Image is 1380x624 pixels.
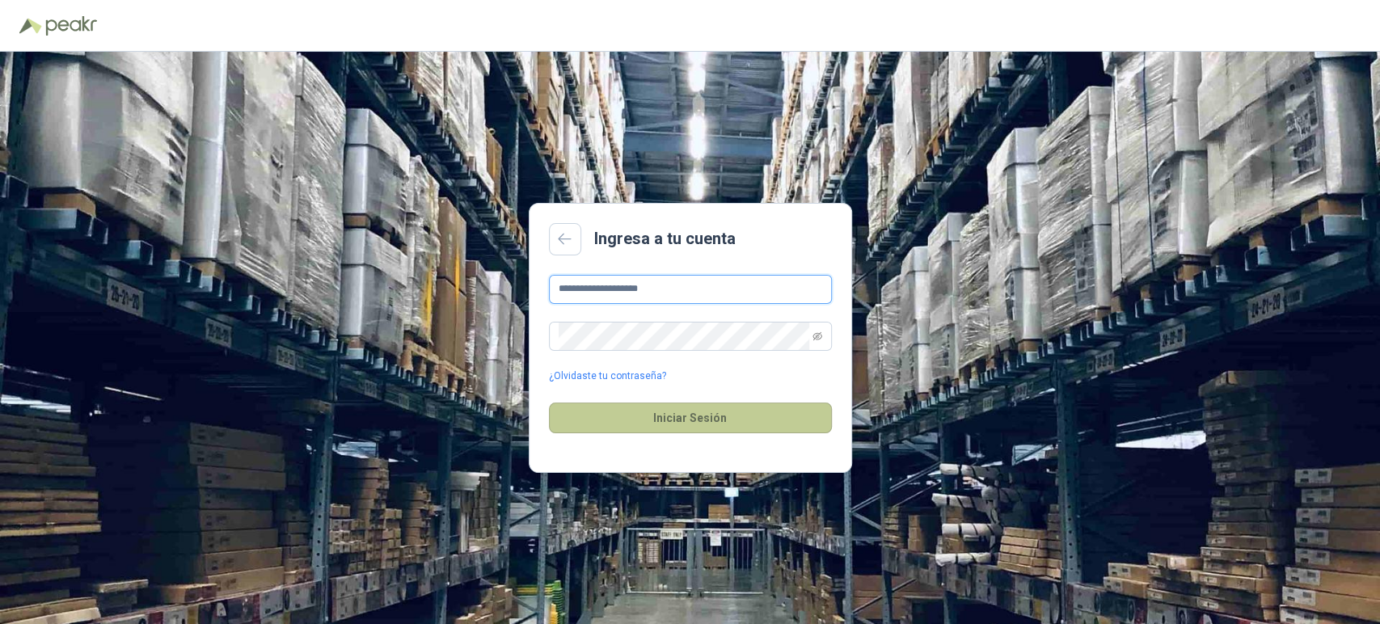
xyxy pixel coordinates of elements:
button: Iniciar Sesión [549,403,832,433]
h2: Ingresa a tu cuenta [594,226,736,251]
span: eye-invisible [812,331,822,341]
a: ¿Olvidaste tu contraseña? [549,369,666,384]
img: Peakr [45,16,97,36]
img: Logo [19,18,42,34]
